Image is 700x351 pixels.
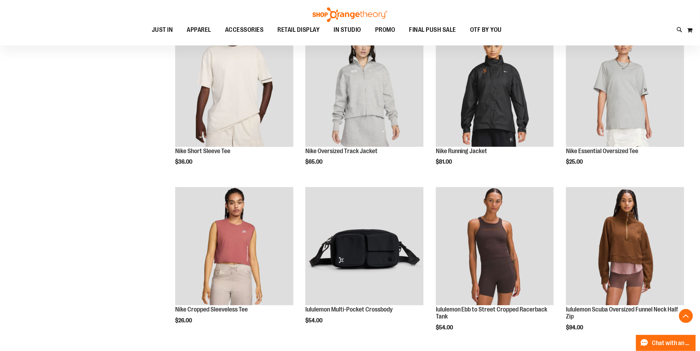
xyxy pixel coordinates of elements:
span: PROMO [375,22,395,38]
div: product [563,25,688,183]
span: $54.00 [436,324,454,331]
img: Nike Running Jacket [436,28,554,147]
span: Chat with an Expert [652,340,692,346]
a: lululemon Ebb to Street Cropped Racerback Tank [436,306,548,320]
span: JUST IN [152,22,173,38]
a: lululemon Multi-Pocket Crossbody [305,306,393,313]
img: Nike Cropped Sleeveless Tee [175,187,293,306]
a: Nike Oversized Track Jacket [305,148,378,155]
img: Nike Oversized Track Jacket [305,28,424,147]
a: Nike Oversized Track Jacket [305,28,424,148]
div: product [302,184,427,342]
span: $36.00 [175,159,193,165]
a: Nike Running Jacket [436,148,487,155]
button: Chat with an Expert [636,335,696,351]
a: Nike Cropped Sleeveless Tee [175,187,293,307]
a: Nike Short Sleeve Tee [175,148,230,155]
span: OTF BY YOU [470,22,502,38]
a: lululemon Scuba Oversized Funnel Neck Half Zip [566,187,684,307]
a: Nike Cropped Sleeveless Tee [175,306,248,313]
div: product [172,184,297,342]
img: Nike Short Sleeve Tee [175,28,293,147]
div: product [302,25,427,183]
img: lululemon Ebb to Street Cropped Racerback Tank [436,187,554,306]
div: product [563,184,688,349]
div: product [432,184,558,349]
img: lululemon Scuba Oversized Funnel Neck Half Zip [566,187,684,306]
span: ACCESSORIES [225,22,264,38]
img: Nike Essential Oversized Tee [566,28,684,147]
a: Nike Running Jacket [436,28,554,148]
a: lululemon Scuba Oversized Funnel Neck Half Zip [566,306,678,320]
span: FINAL PUSH SALE [409,22,456,38]
img: lululemon Multi-Pocket Crossbody [305,187,424,306]
span: $65.00 [305,159,323,165]
button: Back To Top [679,309,693,323]
span: RETAIL DISPLAY [278,22,320,38]
a: lululemon Ebb to Street Cropped Racerback Tank [436,187,554,307]
span: $94.00 [566,324,584,331]
a: Nike Short Sleeve TeeNEW [175,28,293,148]
span: $26.00 [175,317,193,324]
a: Nike Essential Oversized Tee [566,148,638,155]
span: $54.00 [305,317,323,324]
span: $25.00 [566,159,584,165]
img: Shop Orangetheory [312,7,388,22]
span: APPAREL [187,22,211,38]
span: IN STUDIO [334,22,362,38]
div: product [172,25,297,183]
div: product [432,25,558,183]
a: Nike Essential Oversized Tee [566,28,684,148]
span: $81.00 [436,159,453,165]
a: lululemon Multi-Pocket Crossbody [305,187,424,307]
